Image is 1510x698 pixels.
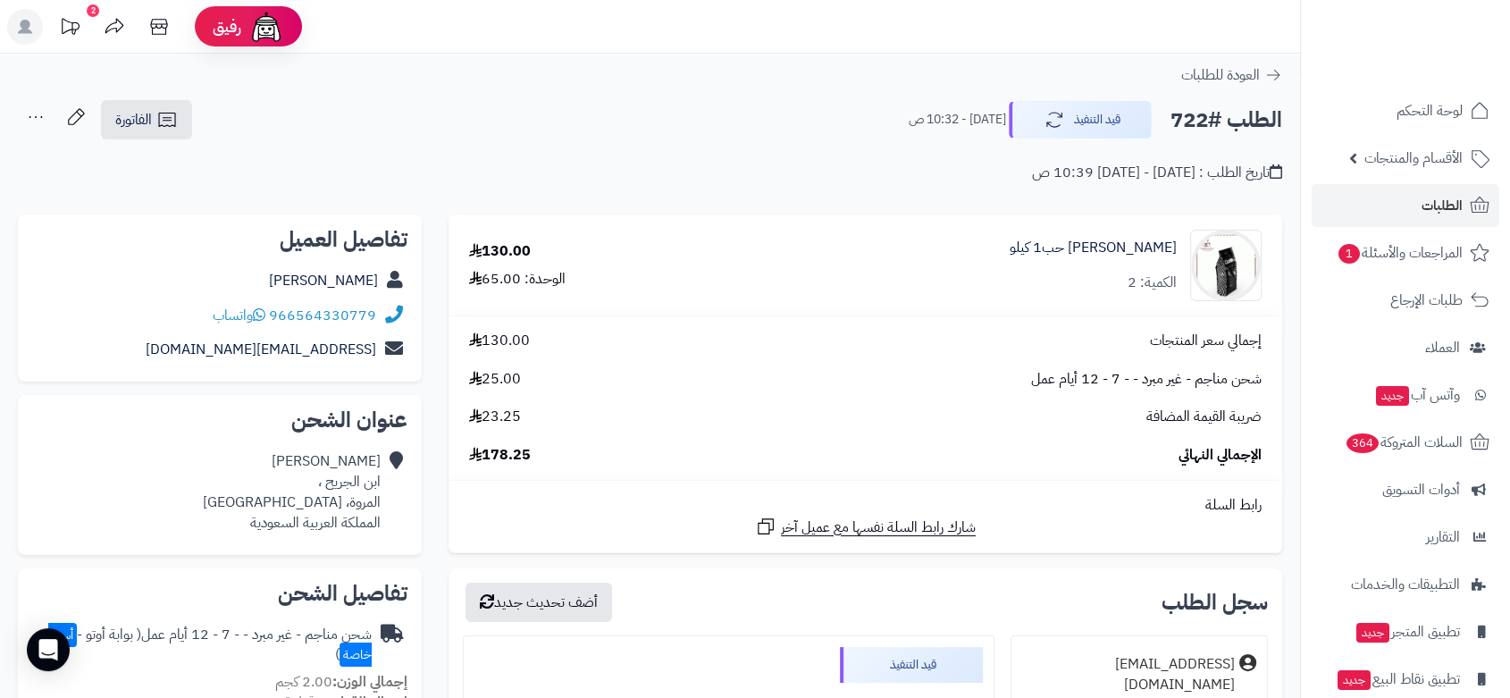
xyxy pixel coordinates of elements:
[1312,326,1499,369] a: العملاء
[269,305,376,326] a: 966564330779
[909,111,1006,129] small: [DATE] - 10:32 ص
[1338,244,1360,264] span: 1
[1312,89,1499,132] a: لوحة التحكم
[456,495,1275,516] div: رابط السلة
[1312,184,1499,227] a: الطلبات
[1032,163,1282,183] div: تاريخ الطلب : [DATE] - [DATE] 10:39 ص
[469,331,530,351] span: 130.00
[213,305,265,326] a: واتساب
[101,100,192,139] a: الفاتورة
[1356,623,1389,643] span: جديد
[48,623,372,668] span: أسعار خاصة
[1312,279,1499,322] a: طلبات الإرجاع
[1312,231,1499,274] a: المراجعات والأسئلة1
[47,9,92,49] a: تحديثات المنصة
[1382,477,1460,502] span: أدوات التسويق
[1397,98,1463,123] span: لوحة التحكم
[1312,516,1499,559] a: التقارير
[1338,670,1371,690] span: جديد
[1425,335,1460,360] span: العملاء
[1351,572,1460,597] span: التطبيقات والخدمات
[1181,64,1260,86] span: العودة للطلبات
[469,445,531,466] span: 178.25
[32,583,407,604] h2: تفاصيل الشحن
[1312,421,1499,464] a: السلات المتروكة364
[32,409,407,431] h2: عنوان الشحن
[275,671,407,693] small: 2.00 كجم
[146,339,376,360] a: [EMAIL_ADDRESS][DOMAIN_NAME]
[1345,430,1463,455] span: السلات المتروكة
[1337,240,1463,265] span: المراجعات والأسئلة
[269,270,378,291] a: [PERSON_NAME]
[1010,238,1177,258] a: [PERSON_NAME] حب1 كيلو
[781,517,976,538] span: شارك رابط السلة نفسها مع عميل آخر
[466,583,612,622] button: أضف تحديث جديد
[1181,64,1282,86] a: العودة للطلبات
[1022,654,1235,695] div: [EMAIL_ADDRESS][DOMAIN_NAME]
[32,229,407,250] h2: تفاصيل العميل
[1312,468,1499,511] a: أدوات التسويق
[203,451,381,533] div: [PERSON_NAME] ابن الجريح ، المروة، [GEOGRAPHIC_DATA] المملكة العربية السعودية
[1150,331,1262,351] span: إجمالي سعر المنتجات
[469,407,521,427] span: 23.25
[115,109,152,130] span: الفاتورة
[1312,610,1499,653] a: تطبيق المتجرجديد
[469,241,531,262] div: 130.00
[1346,433,1379,453] span: 364
[1390,288,1463,313] span: طلبات الإرجاع
[1191,230,1261,301] img: 1696329499-%D8%A8%D9%86-%D8%A7%D8%B3%D8%A8%D8%B1%D9%8A%D8%B3%D9%88-%D8%AD%D8%A8-1-%D9%83-90x90.gif
[1312,563,1499,606] a: التطبيقات والخدمات
[469,369,521,390] span: 25.00
[1426,525,1460,550] span: التقارير
[1422,193,1463,218] span: الطلبات
[87,4,99,17] div: 2
[1162,592,1268,613] h3: سجل الطلب
[1336,667,1460,692] span: تطبيق نقاط البيع
[1388,50,1493,88] img: logo-2.png
[1179,445,1262,466] span: الإجمالي النهائي
[1146,407,1262,427] span: ضريبة القيمة المضافة
[27,628,70,671] div: Open Intercom Messenger
[1364,146,1463,171] span: الأقسام والمنتجات
[1374,383,1460,408] span: وآتس آب
[1170,102,1282,139] h2: الطلب #722
[755,516,976,538] a: شارك رابط السلة نفسها مع عميل آخر
[248,9,284,45] img: ai-face.png
[1031,369,1262,390] span: شحن مناجم - غير مبرد - - 7 - 12 أيام عمل
[332,671,407,693] strong: إجمالي الوزن:
[1009,101,1152,139] button: قيد التنفيذ
[1312,374,1499,416] a: وآتس آبجديد
[48,624,372,666] span: ( بوابة أوتو - )
[469,269,566,290] div: الوحدة: 65.00
[1128,273,1177,293] div: الكمية: 2
[1355,619,1460,644] span: تطبيق المتجر
[840,647,983,683] div: قيد التنفيذ
[213,16,241,38] span: رفيق
[1376,386,1409,406] span: جديد
[32,625,372,666] div: شحن مناجم - غير مبرد - - 7 - 12 أيام عمل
